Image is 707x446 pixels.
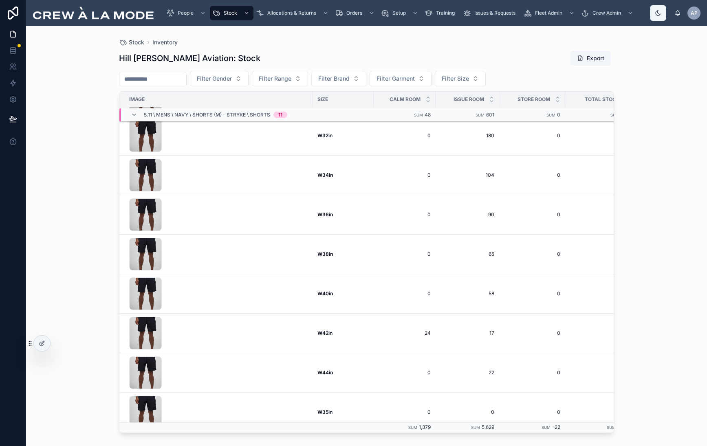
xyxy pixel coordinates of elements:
[129,38,144,46] span: Stock
[435,71,486,86] button: Select Button
[691,10,698,16] span: AP
[317,211,333,218] strong: W36in
[518,96,550,103] span: Store Room
[311,71,366,86] button: Select Button
[440,251,494,257] span: 65
[317,132,333,138] strong: W32in
[390,96,421,103] span: CALM Room
[318,75,350,83] span: Filter Brand
[379,369,431,376] span: 0
[486,112,494,118] span: 601
[460,6,521,20] a: Issues & Requests
[442,75,469,83] span: Filter Size
[317,409,333,415] strong: W35in
[570,211,630,218] span: 90
[504,251,560,257] span: 0
[504,369,560,376] span: 0
[164,6,210,20] a: People
[408,426,417,430] small: Sum
[546,113,555,117] small: Sum
[379,211,431,218] span: 0
[379,330,431,336] span: 24
[144,112,270,118] span: 5.11 \ Mens \ Navy \ Shorts (M) - Stryke \ Shorts
[585,96,620,103] span: Total Stock
[425,112,431,118] span: 48
[570,409,630,415] span: 0
[570,251,630,257] span: 65
[504,132,560,139] span: 0
[504,211,560,218] span: 0
[570,172,630,178] span: 104
[190,71,249,86] button: Select Button
[422,6,460,20] a: Training
[482,424,494,431] span: 5,629
[224,10,237,16] span: Stock
[333,6,379,20] a: Orders
[119,53,260,64] h1: Hill [PERSON_NAME] Aviation: Stock
[379,251,431,257] span: 0
[379,172,431,178] span: 0
[579,6,637,20] a: Crew Admin
[436,10,455,16] span: Training
[379,132,431,139] span: 0
[607,426,616,430] small: Sum
[570,369,630,376] span: 22
[504,330,560,336] span: 0
[570,51,611,66] button: Export
[440,132,494,139] span: 180
[210,6,253,20] a: Stock
[152,38,178,46] a: Inventory
[419,424,431,431] span: 1,379
[317,369,333,376] strong: W44in
[592,10,621,16] span: Crew Admin
[542,426,551,430] small: Sum
[440,369,494,376] span: 22
[474,10,515,16] span: Issues & Requests
[379,409,431,415] span: 0
[440,330,494,336] span: 17
[440,409,494,415] span: 0
[414,113,423,117] small: Sum
[440,172,494,178] span: 104
[471,426,480,430] small: Sum
[570,330,630,336] span: 41
[317,330,333,336] strong: W42in
[370,71,432,86] button: Select Button
[454,96,484,103] span: Issue Room
[570,132,630,139] span: 180
[377,75,415,83] span: Filter Garment
[278,112,282,118] div: 11
[317,290,333,297] strong: W40in
[379,290,431,297] span: 0
[317,172,333,178] strong: W34in
[392,10,406,16] span: Setup
[259,75,291,83] span: Filter Range
[535,10,562,16] span: Fleet Admin
[521,6,579,20] a: Fleet Admin
[252,71,308,86] button: Select Button
[178,10,194,16] span: People
[504,290,560,297] span: 0
[504,172,560,178] span: 0
[161,4,674,22] div: scrollable content
[317,251,333,257] strong: W38in
[557,112,560,118] span: 0
[440,211,494,218] span: 90
[129,96,145,103] span: Image
[379,6,422,20] a: Setup
[317,96,328,103] span: Size
[119,38,144,46] a: Stock
[267,10,316,16] span: Allocations & Returns
[570,290,630,297] span: 58
[253,6,333,20] a: Allocations & Returns
[346,10,362,16] span: Orders
[440,290,494,297] span: 58
[476,113,485,117] small: Sum
[33,7,154,20] img: App logo
[552,424,560,431] span: -22
[610,113,619,117] small: Sum
[197,75,232,83] span: Filter Gender
[504,409,560,415] span: 0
